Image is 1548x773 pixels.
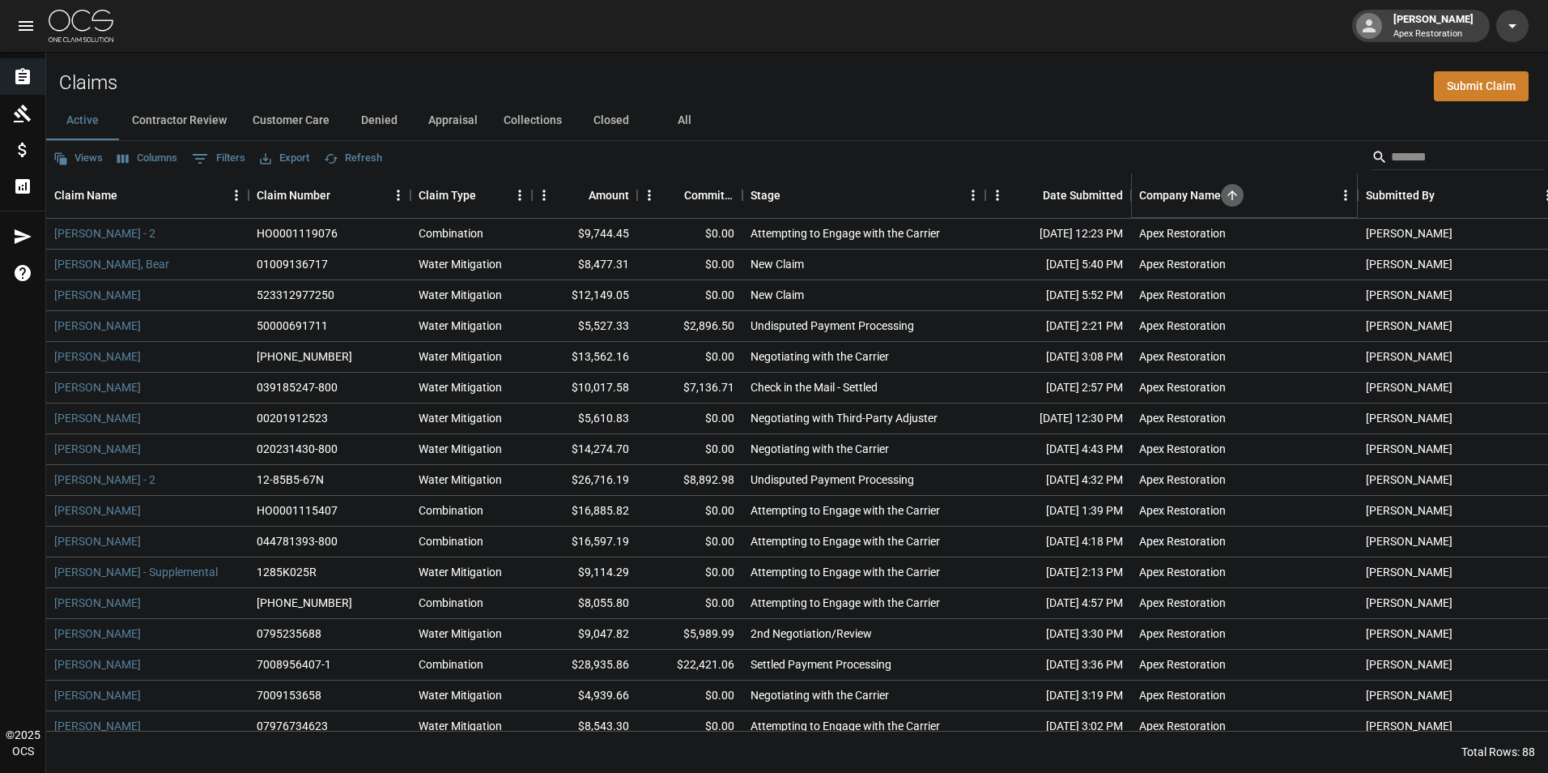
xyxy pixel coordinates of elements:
div: Apex Restoration [1139,564,1226,580]
div: Connor Levi [1366,441,1452,457]
div: Connor Levi [1366,379,1452,395]
div: $8,543.30 [532,711,637,742]
div: Connor Levi [1366,595,1452,611]
div: [DATE] 4:32 PM [985,465,1131,496]
div: $0.00 [637,588,742,619]
div: Apex Restoration [1139,626,1226,642]
div: Water Mitigation [419,564,502,580]
button: Menu [961,183,985,207]
div: $0.00 [637,496,742,527]
div: dynamic tabs [46,101,1548,140]
div: $9,114.29 [532,557,637,588]
div: 0795235688 [257,626,321,642]
div: Date Submitted [1043,173,1123,218]
button: Sort [780,184,803,207]
div: Connor Levi [1366,533,1452,549]
div: $9,744.45 [532,219,637,250]
div: Connor Levi [1366,348,1452,365]
button: Sort [476,184,499,207]
div: New Claim [751,256,804,272]
div: 2nd Negotiation/Review [751,626,872,642]
div: $5,527.33 [532,311,637,342]
div: Apex Restoration [1139,533,1226,549]
div: [DATE] 2:21 PM [985,311,1131,342]
button: Customer Care [240,101,342,140]
div: 7008956407-1 [257,656,331,673]
div: $4,939.66 [532,681,637,711]
div: Committed Amount [684,173,734,218]
button: Sort [1020,184,1043,207]
button: open drawer [10,10,42,42]
div: 020231430-800 [257,441,338,457]
div: Apex Restoration [1139,318,1226,334]
div: Settled Payment Processing [751,656,891,673]
div: Search [1372,144,1545,173]
a: [PERSON_NAME] [54,626,141,642]
button: Menu [532,183,556,207]
div: $0.00 [637,342,742,373]
a: [PERSON_NAME] - 2 [54,225,155,241]
div: Attempting to Engage with the Carrier [751,718,940,734]
div: [DATE] 12:23 PM [985,219,1131,250]
div: Apex Restoration [1139,225,1226,241]
div: Combination [419,656,483,673]
div: 523312977250 [257,287,334,303]
a: [PERSON_NAME] [54,348,141,365]
div: [DATE] 4:43 PM [985,434,1131,465]
div: Apex Restoration [1139,410,1226,426]
div: Connor Levi [1366,687,1452,703]
div: Connor Levi [1366,410,1452,426]
div: Apex Restoration [1139,348,1226,365]
div: [DATE] 4:18 PM [985,527,1131,557]
div: 044781393-800 [257,533,338,549]
div: 00201912523 [257,410,328,426]
div: 12-85B5-67N [257,472,324,488]
div: Claim Type [419,173,476,218]
div: $2,896.50 [637,311,742,342]
div: Connor Levi [1366,472,1452,488]
div: Water Mitigation [419,318,502,334]
div: Water Mitigation [419,379,502,395]
button: Contractor Review [119,101,240,140]
div: $0.00 [637,527,742,557]
div: $28,935.86 [532,650,637,681]
div: Connor Levi [1366,287,1452,303]
a: [PERSON_NAME] [54,318,141,334]
a: [PERSON_NAME] [54,687,141,703]
div: $0.00 [637,219,742,250]
div: $0.00 [637,404,742,434]
a: [PERSON_NAME] [54,379,141,395]
a: Submit Claim [1434,71,1529,101]
div: 7009153658 [257,687,321,703]
div: Apex Restoration [1139,287,1226,303]
div: Amount [589,173,629,218]
button: Sort [330,184,353,207]
div: 300-0442057-2025 [257,595,352,611]
div: Water Mitigation [419,687,502,703]
div: [DATE] 5:40 PM [985,250,1131,280]
h2: Claims [59,71,117,95]
div: Apex Restoration [1139,256,1226,272]
div: Submitted By [1366,173,1435,218]
button: Menu [985,183,1010,207]
div: Apex Restoration [1139,441,1226,457]
button: Refresh [320,146,386,171]
button: Select columns [113,146,181,171]
button: Show filters [188,146,249,172]
div: Date Submitted [985,173,1131,218]
div: [DATE] 3:30 PM [985,619,1131,650]
div: Connor Levi [1366,718,1452,734]
div: Negotiating with the Carrier [751,687,889,703]
div: [DATE] 5:52 PM [985,280,1131,311]
div: Company Name [1139,173,1221,218]
div: [DATE] 3:02 PM [985,711,1131,742]
div: Water Mitigation [419,287,502,303]
div: © 2025 OCS [6,727,40,759]
div: Connor Levi [1366,564,1452,580]
div: Company Name [1131,173,1358,218]
div: [DATE] 3:36 PM [985,650,1131,681]
button: All [648,101,721,140]
button: Collections [491,101,575,140]
div: $0.00 [637,681,742,711]
div: Claim Number [257,173,330,218]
